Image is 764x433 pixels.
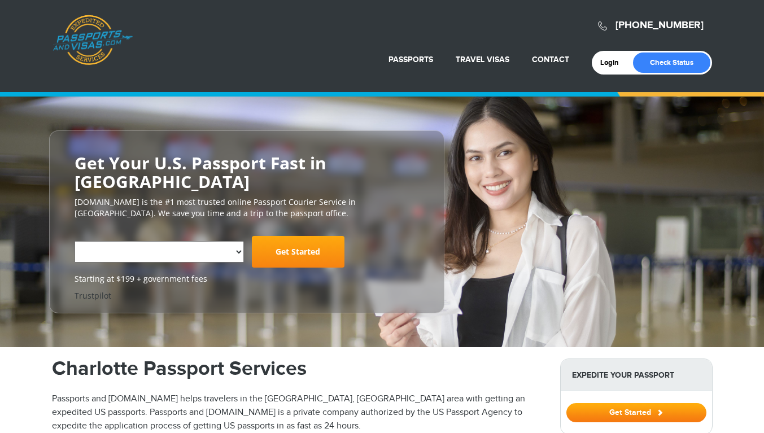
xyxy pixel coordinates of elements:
[53,15,133,65] a: Passports & [DOMAIN_NAME]
[633,53,710,73] a: Check Status
[388,55,433,64] a: Passports
[615,19,704,32] a: [PHONE_NUMBER]
[52,392,543,433] p: Passports and [DOMAIN_NAME] helps travelers in the [GEOGRAPHIC_DATA], [GEOGRAPHIC_DATA] area with...
[52,358,543,379] h1: Charlotte Passport Services
[532,55,569,64] a: Contact
[75,196,419,219] p: [DOMAIN_NAME] is the #1 most trusted online Passport Courier Service in [GEOGRAPHIC_DATA]. We sav...
[75,154,419,191] h2: Get Your U.S. Passport Fast in [GEOGRAPHIC_DATA]
[566,403,706,422] button: Get Started
[75,290,111,301] a: Trustpilot
[75,273,419,285] span: Starting at $199 + government fees
[561,359,712,391] strong: Expedite Your Passport
[600,58,627,67] a: Login
[566,408,706,417] a: Get Started
[456,55,509,64] a: Travel Visas
[252,236,344,268] a: Get Started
